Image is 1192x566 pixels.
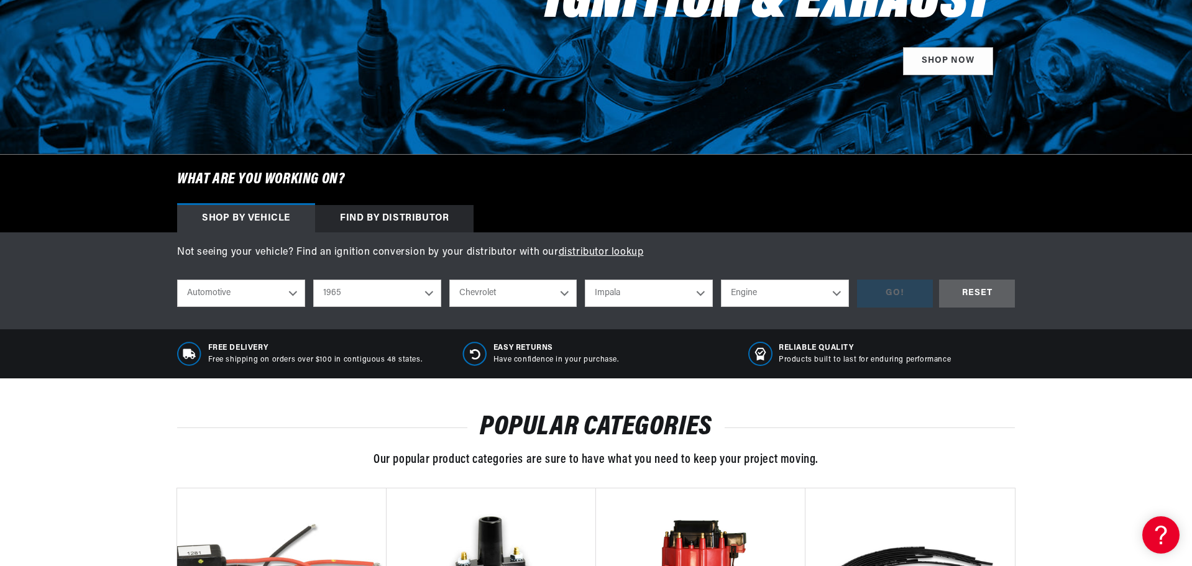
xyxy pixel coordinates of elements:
[559,247,644,257] a: distributor lookup
[313,280,441,307] select: Year
[585,280,713,307] select: Model
[177,245,1015,261] p: Not seeing your vehicle? Find an ignition conversion by your distributor with our
[374,454,818,466] span: Our popular product categories are sure to have what you need to keep your project moving.
[449,280,577,307] select: Make
[208,355,423,365] p: Free shipping on orders over $100 in contiguous 48 states.
[779,355,951,365] p: Products built to last for enduring performance
[903,47,993,75] a: SHOP NOW
[493,355,619,365] p: Have confidence in your purchase.
[315,205,474,232] div: Find by Distributor
[208,343,423,354] span: Free Delivery
[721,280,849,307] select: Engine
[177,205,315,232] div: Shop by vehicle
[493,343,619,354] span: Easy Returns
[177,280,305,307] select: Ride Type
[939,280,1015,308] div: RESET
[177,416,1015,439] h2: POPULAR CATEGORIES
[146,155,1046,204] h6: What are you working on?
[779,343,951,354] span: RELIABLE QUALITY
